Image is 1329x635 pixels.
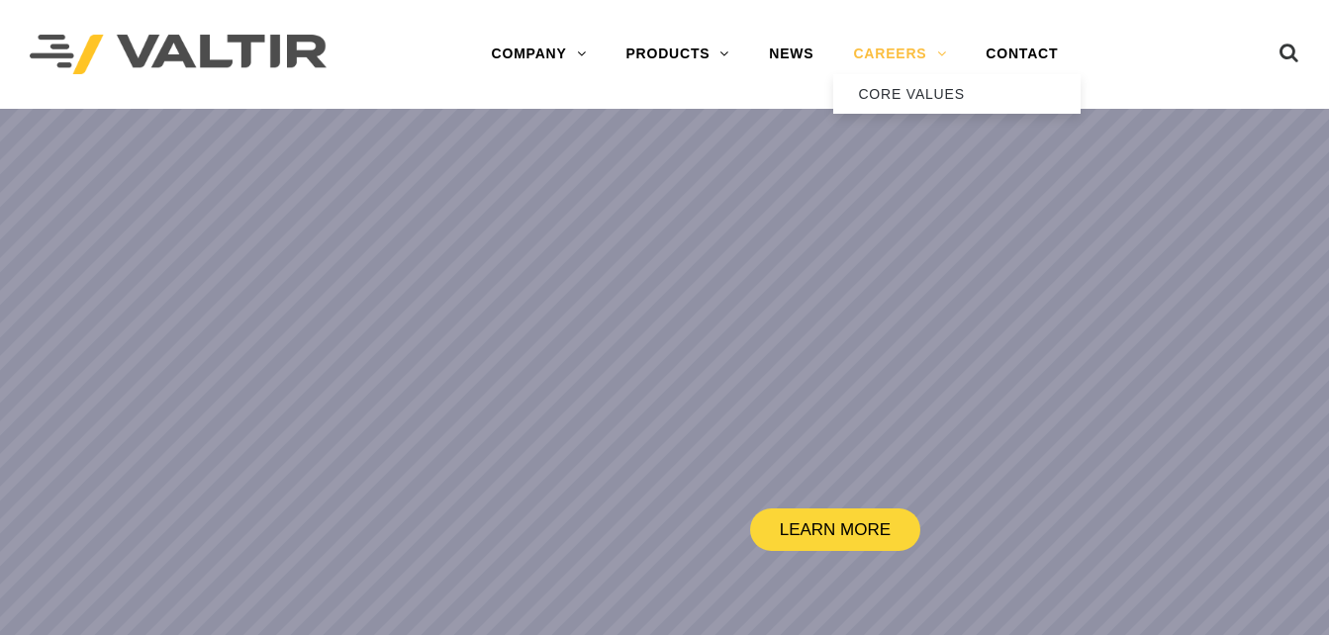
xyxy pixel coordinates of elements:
a: CONTACT [966,35,1078,74]
a: CORE VALUES [833,74,1081,114]
a: PRODUCTS [606,35,749,74]
a: CAREERS [833,35,966,74]
a: NEWS [749,35,833,74]
a: LEARN MORE [750,508,920,551]
img: Valtir [30,35,327,75]
a: COMPANY [472,35,607,74]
